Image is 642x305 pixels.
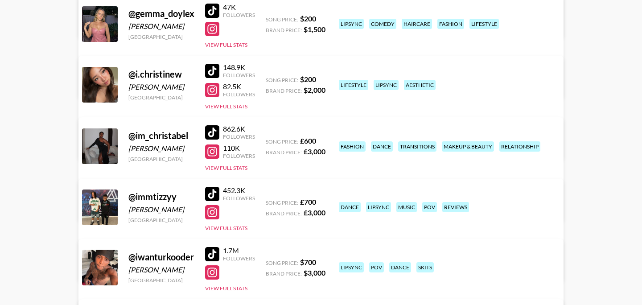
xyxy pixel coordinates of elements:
[442,202,469,212] div: reviews
[223,82,255,91] div: 82.5K
[266,16,298,23] span: Song Price:
[223,3,255,12] div: 47K
[402,19,432,29] div: haircare
[128,191,194,202] div: @ immtizzyy
[266,260,298,266] span: Song Price:
[128,33,194,40] div: [GEOGRAPHIC_DATA]
[223,63,255,72] div: 148.9K
[339,141,366,152] div: fashion
[223,72,255,78] div: Followers
[205,165,247,171] button: View Full Stats
[223,133,255,140] div: Followers
[128,22,194,31] div: [PERSON_NAME]
[205,225,247,231] button: View Full Stats
[128,277,194,284] div: [GEOGRAPHIC_DATA]
[128,130,194,141] div: @ im_christabel
[223,255,255,262] div: Followers
[128,205,194,214] div: [PERSON_NAME]
[266,138,298,145] span: Song Price:
[422,202,437,212] div: pov
[205,285,247,292] button: View Full Stats
[266,199,298,206] span: Song Price:
[223,91,255,98] div: Followers
[339,80,368,90] div: lifestyle
[369,262,384,272] div: pov
[374,80,399,90] div: lipsync
[300,136,316,145] strong: £ 600
[223,152,255,159] div: Followers
[128,69,194,80] div: @ i.christinew
[128,8,194,19] div: @ gemma_doylex
[369,19,396,29] div: comedy
[300,75,316,83] strong: $ 200
[223,246,255,255] div: 1.7M
[304,208,325,217] strong: £ 3,000
[223,12,255,18] div: Followers
[266,270,302,277] span: Brand Price:
[128,251,194,263] div: @ iwanturkooder
[304,268,325,277] strong: $ 3,000
[389,262,411,272] div: dance
[469,19,499,29] div: lifestyle
[339,19,364,29] div: lipsync
[128,82,194,91] div: [PERSON_NAME]
[304,86,325,94] strong: $ 2,000
[416,262,434,272] div: skits
[442,141,494,152] div: makeup & beauty
[266,27,302,33] span: Brand Price:
[128,94,194,101] div: [GEOGRAPHIC_DATA]
[223,186,255,195] div: 452.3K
[205,41,247,48] button: View Full Stats
[128,156,194,162] div: [GEOGRAPHIC_DATA]
[223,144,255,152] div: 110K
[266,210,302,217] span: Brand Price:
[396,202,417,212] div: music
[300,14,316,23] strong: $ 200
[300,258,316,266] strong: $ 700
[304,147,325,156] strong: £ 3,000
[300,198,316,206] strong: £ 700
[223,124,255,133] div: 862.6K
[339,202,361,212] div: dance
[371,141,393,152] div: dance
[266,87,302,94] span: Brand Price:
[366,202,391,212] div: lipsync
[266,149,302,156] span: Brand Price:
[339,262,364,272] div: lipsync
[205,103,247,110] button: View Full Stats
[304,25,325,33] strong: $ 1,500
[398,141,436,152] div: transitions
[437,19,464,29] div: fashion
[128,144,194,153] div: [PERSON_NAME]
[499,141,540,152] div: relationship
[266,77,298,83] span: Song Price:
[128,217,194,223] div: [GEOGRAPHIC_DATA]
[404,80,436,90] div: aesthetic
[223,195,255,202] div: Followers
[128,265,194,274] div: [PERSON_NAME]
